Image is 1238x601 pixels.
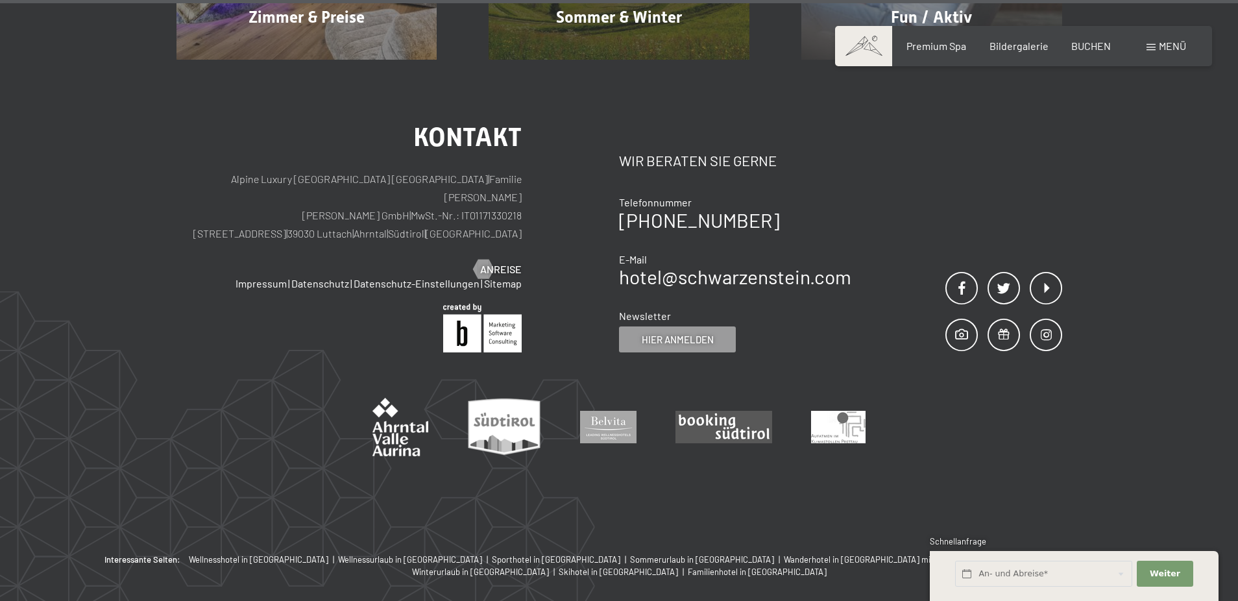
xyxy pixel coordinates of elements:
a: Datenschutz [291,277,349,289]
span: | [288,277,290,289]
span: Anreise [480,262,522,276]
a: Anreise [474,262,522,276]
span: | [350,277,352,289]
span: | [409,209,411,221]
span: | [424,227,426,239]
span: E-Mail [619,253,647,265]
span: Wanderhotel in [GEOGRAPHIC_DATA] mit 4 Sternen [784,554,972,565]
span: | [481,277,483,289]
span: Sommerurlaub in [GEOGRAPHIC_DATA] [630,554,774,565]
span: Winterurlaub in [GEOGRAPHIC_DATA] [412,567,549,577]
span: Wellnesshotel in [GEOGRAPHIC_DATA] [189,554,328,565]
a: Wellnessurlaub in [GEOGRAPHIC_DATA] | [338,554,492,565]
a: Sporthotel in [GEOGRAPHIC_DATA] | [492,554,630,565]
a: BUCHEN [1071,40,1111,52]
span: Zimmer & Preise [249,8,365,27]
span: Sporthotel in [GEOGRAPHIC_DATA] [492,554,620,565]
b: Interessante Seiten: [104,554,180,565]
button: Weiter [1137,561,1193,587]
a: Bildergalerie [989,40,1049,52]
span: | [330,554,338,565]
span: Sommer & Winter [556,8,682,27]
a: Premium Spa [906,40,966,52]
span: Hier anmelden [642,333,714,347]
p: Alpine Luxury [GEOGRAPHIC_DATA] [GEOGRAPHIC_DATA] Familie [PERSON_NAME] [PERSON_NAME] GmbH MwSt.-... [176,170,522,243]
span: Wir beraten Sie gerne [619,152,777,169]
span: | [488,173,489,185]
span: | [551,567,559,577]
a: hotel@schwarzenstein.com [619,265,851,288]
span: Familienhotel in [GEOGRAPHIC_DATA] [688,567,827,577]
span: Kontakt [413,122,522,153]
a: Sommerurlaub in [GEOGRAPHIC_DATA] | [630,554,784,565]
a: Winterurlaub in [GEOGRAPHIC_DATA] | [412,566,559,578]
a: Sitemap [484,277,522,289]
a: Skihotel in [GEOGRAPHIC_DATA] | [559,566,688,578]
span: | [776,554,784,565]
span: Newsletter [619,310,671,322]
span: Skihotel in [GEOGRAPHIC_DATA] [559,567,678,577]
a: Wanderhotel in [GEOGRAPHIC_DATA] mit 4 Sternen | [784,554,982,565]
a: [PHONE_NUMBER] [619,208,779,232]
span: Schnellanfrage [930,536,986,546]
span: | [622,554,630,565]
img: Brandnamic GmbH | Leading Hospitality Solutions [443,304,522,352]
span: | [286,227,287,239]
a: Datenschutz-Einstellungen [354,277,479,289]
span: | [352,227,354,239]
a: Impressum [236,277,287,289]
span: | [484,554,492,565]
a: Wellnesshotel in [GEOGRAPHIC_DATA] | [189,554,338,565]
span: Menü [1159,40,1186,52]
a: Familienhotel in [GEOGRAPHIC_DATA] [688,566,827,578]
span: | [387,227,388,239]
span: Fun / Aktiv [891,8,972,27]
span: Wellnessurlaub in [GEOGRAPHIC_DATA] [338,554,482,565]
span: Weiter [1150,568,1180,580]
span: | [680,567,688,577]
span: Telefonnummer [619,196,692,208]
